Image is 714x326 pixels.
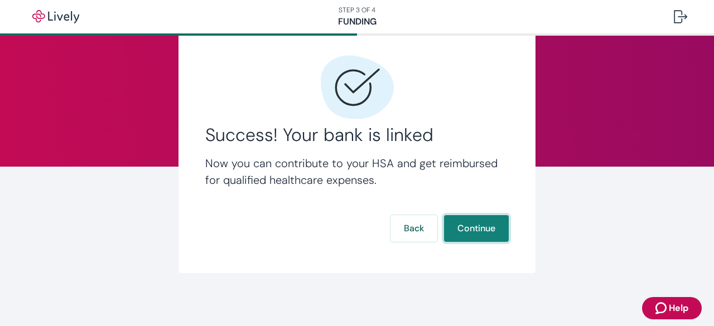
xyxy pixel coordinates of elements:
[444,215,509,242] button: Continue
[205,124,509,146] h2: Success! Your bank is linked
[205,155,509,188] h4: Now you can contribute to your HSA and get reimbursed for qualified healthcare expenses.
[655,301,669,315] svg: Zendesk support icon
[25,10,87,23] img: Lively
[665,3,696,30] button: Log out
[642,297,702,319] button: Zendesk support iconHelp
[669,301,688,315] span: Help
[390,215,437,242] button: Back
